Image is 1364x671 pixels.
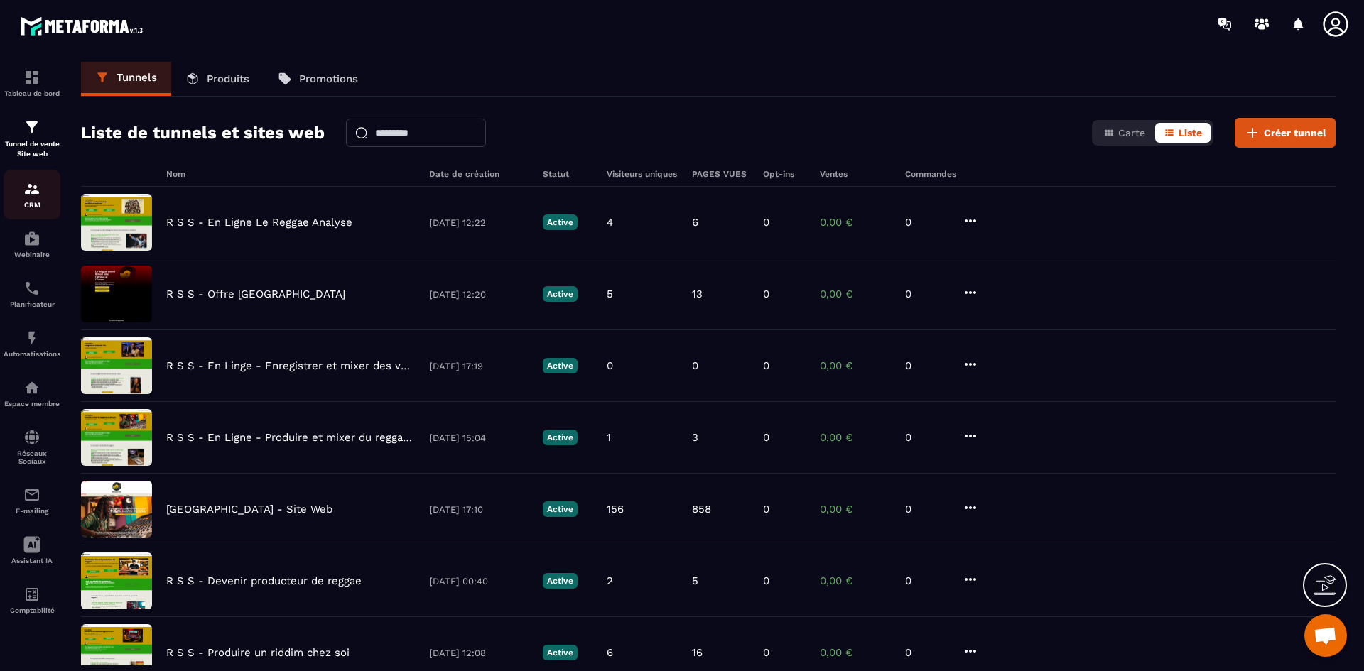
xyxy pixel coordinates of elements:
p: Tunnel de vente Site web [4,139,60,159]
p: 0 [905,646,948,659]
p: 0 [763,359,769,372]
p: 0,00 € [820,503,891,515]
a: automationsautomationsEspace membre [4,369,60,418]
p: 0 [692,359,698,372]
a: Assistant IA [4,525,60,575]
p: 16 [692,646,703,659]
p: 0,00 € [820,574,891,587]
img: email [23,486,40,503]
div: Ouvrir le chat [1304,614,1347,657]
img: image [81,266,152,322]
p: 0 [763,288,769,300]
p: 0,00 € [820,646,891,659]
span: Liste [1179,127,1202,138]
p: Tunnels [117,71,157,84]
img: accountant [23,586,40,603]
p: Active [543,645,578,660]
p: R S S - Produire un riddim chez soi [166,646,350,659]
p: 5 [692,574,698,587]
p: 0 [763,574,769,587]
p: Active [543,286,578,302]
p: Automatisations [4,350,60,358]
img: automations [23,379,40,396]
p: 0 [763,646,769,659]
p: 0,00 € [820,216,891,229]
p: Promotions [299,72,358,85]
p: Produits [207,72,249,85]
a: automationsautomationsWebinaire [4,219,60,269]
p: Planificateur [4,300,60,308]
p: [DATE] 15:04 [429,432,529,443]
p: E-mailing [4,507,60,515]
a: emailemailE-mailing [4,476,60,525]
img: automations [23,329,40,347]
p: CRM [4,201,60,209]
p: R S S - Offre [GEOGRAPHIC_DATA] [166,288,345,300]
p: Active [543,430,578,445]
p: 0 [905,288,948,300]
span: Créer tunnel [1264,126,1326,140]
p: 6 [692,216,698,229]
h6: PAGES VUES [692,169,749,179]
img: formation [23,180,40,197]
p: 0 [763,503,769,515]
a: formationformationTunnel de vente Site web [4,108,60,170]
button: Carte [1095,123,1154,143]
img: image [81,337,152,394]
img: logo [20,13,148,39]
p: 156 [607,503,624,515]
h6: Ventes [820,169,891,179]
a: Promotions [264,62,372,96]
p: 3 [692,431,698,444]
p: 0 [905,431,948,444]
p: 0 [763,216,769,229]
a: Produits [171,62,264,96]
a: social-networksocial-networkRéseaux Sociaux [4,418,60,476]
p: 858 [692,503,711,515]
p: [DATE] 12:08 [429,648,529,658]
h2: Liste de tunnels et sites web [81,119,325,147]
p: 5 [607,288,613,300]
img: image [81,481,152,538]
a: formationformationTableau de bord [4,58,60,108]
img: automations [23,230,40,247]
img: scheduler [23,280,40,297]
p: 13 [692,288,703,300]
p: Tableau de bord [4,89,60,97]
p: 4 [607,216,613,229]
p: 0,00 € [820,359,891,372]
h6: Visiteurs uniques [607,169,678,179]
img: image [81,194,152,251]
p: [DATE] 12:22 [429,217,529,228]
p: Active [543,573,578,589]
img: formation [23,119,40,136]
p: [DATE] 00:40 [429,576,529,587]
p: 0 [905,216,948,229]
p: R S S - En Ligne Le Reggae Analyse [166,216,352,229]
p: 0 [763,431,769,444]
a: Tunnels [81,62,171,96]
h6: Statut [543,169,592,179]
p: Réseaux Sociaux [4,449,60,465]
p: [DATE] 17:19 [429,361,529,371]
p: R S S - En Linge - Enregistrer et mixer des voix [166,359,415,372]
p: 0,00 € [820,288,891,300]
h6: Opt-ins [763,169,806,179]
p: Assistant IA [4,557,60,564]
p: R S S - En Ligne - Produire et mixer du reggae en studio [166,431,415,444]
p: 6 [607,646,613,659]
p: 0 [607,359,613,372]
span: Carte [1118,127,1145,138]
h6: Nom [166,169,415,179]
p: Comptabilité [4,606,60,614]
p: [DATE] 12:20 [429,289,529,300]
p: 0 [905,574,948,587]
a: automationsautomationsAutomatisations [4,319,60,369]
p: Espace membre [4,400,60,408]
a: accountantaccountantComptabilité [4,575,60,625]
p: Active [543,501,578,517]
button: Créer tunnel [1235,118,1336,148]
img: image [81,409,152,466]
p: 0 [905,503,948,515]
img: formation [23,69,40,86]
